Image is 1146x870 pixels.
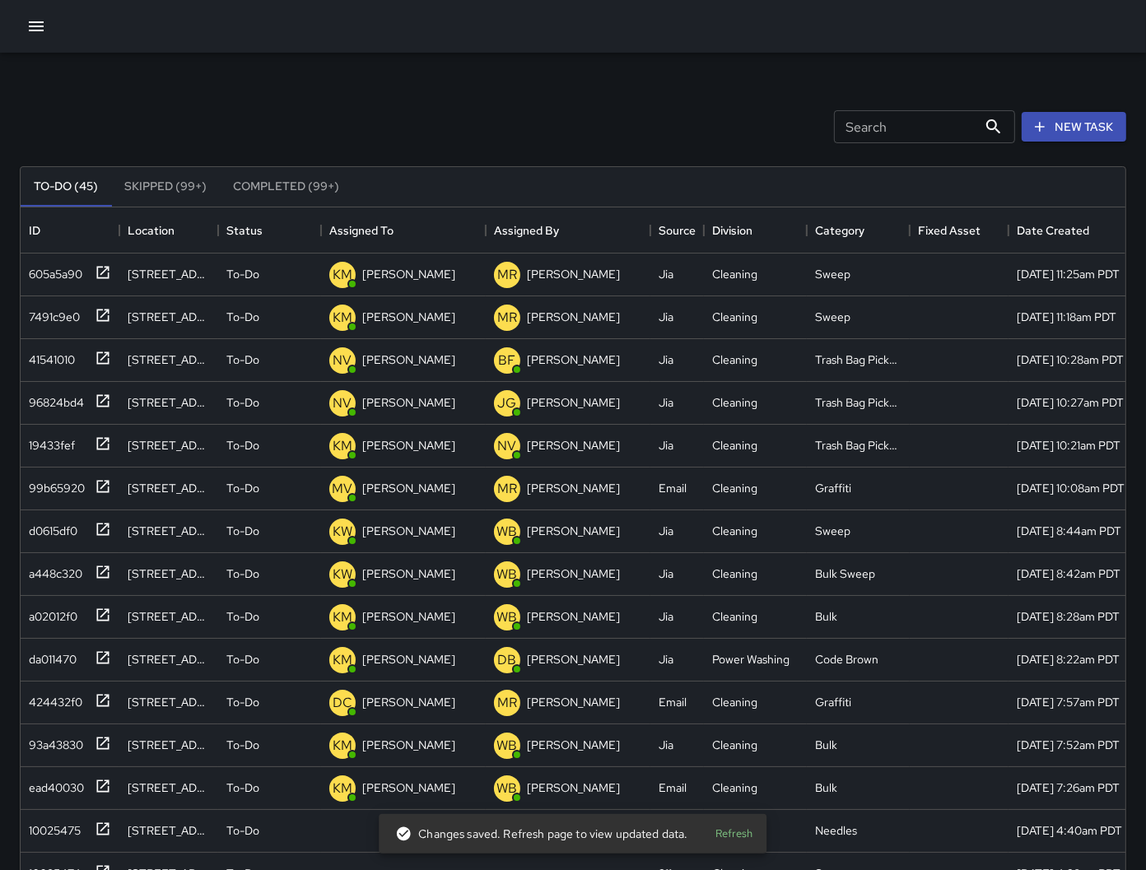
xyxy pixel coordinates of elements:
[815,523,850,539] div: Sweep
[712,779,757,796] div: Cleaning
[128,779,210,796] div: 160 10th Street
[22,388,84,411] div: 96824bd4
[22,816,81,839] div: 10025475
[22,516,77,539] div: d0615df0
[659,351,673,368] div: Jia
[910,207,1009,254] div: Fixed Asset
[333,522,352,542] p: KW
[333,693,352,713] p: DC
[128,737,210,753] div: 21 Columbia Square Street
[128,822,210,839] div: 925 Harrison Street
[329,207,394,254] div: Assigned To
[333,436,352,456] p: KM
[815,309,850,325] div: Sweep
[527,694,620,710] p: [PERSON_NAME]
[128,351,210,368] div: 260 Clara Street
[226,694,259,710] p: To-Do
[220,167,352,207] button: Completed (99+)
[22,473,85,496] div: 99b65920
[527,737,620,753] p: [PERSON_NAME]
[321,207,486,254] div: Assigned To
[128,394,210,411] div: 350 8th Street
[815,351,901,368] div: Trash Bag Pickup
[362,480,455,496] p: [PERSON_NAME]
[362,779,455,796] p: [PERSON_NAME]
[659,207,696,254] div: Source
[226,565,259,582] p: To-Do
[498,393,517,413] p: JG
[333,779,352,798] p: KM
[333,393,352,413] p: NV
[22,644,77,668] div: da011470
[659,266,673,282] div: Jia
[362,608,455,625] p: [PERSON_NAME]
[497,308,517,328] p: MR
[1017,822,1122,839] div: 9/3/2025, 4:40am PDT
[226,394,259,411] p: To-Do
[1017,394,1124,411] div: 9/3/2025, 10:27am PDT
[659,737,673,753] div: Jia
[712,608,757,625] div: Cleaning
[815,437,901,454] div: Trash Bag Pickup
[815,207,864,254] div: Category
[659,651,673,668] div: Jia
[333,308,352,328] p: KM
[659,394,673,411] div: Jia
[497,736,518,756] p: WB
[1017,351,1124,368] div: 9/3/2025, 10:28am PDT
[486,207,650,254] div: Assigned By
[498,650,517,670] p: DB
[527,651,620,668] p: [PERSON_NAME]
[362,737,455,753] p: [PERSON_NAME]
[1017,608,1120,625] div: 9/3/2025, 8:28am PDT
[704,207,807,254] div: Division
[815,779,837,796] div: Bulk
[362,437,455,454] p: [PERSON_NAME]
[497,693,517,713] p: MR
[499,351,516,370] p: BF
[1017,779,1120,796] div: 9/3/2025, 7:26am PDT
[128,694,210,710] div: 360 6th Street
[226,822,259,839] p: To-Do
[815,737,837,753] div: Bulk
[362,565,455,582] p: [PERSON_NAME]
[128,266,210,282] div: 343 Langton Street
[815,694,851,710] div: Graffiti
[1022,112,1126,142] button: New Task
[333,736,352,756] p: KM
[1017,737,1120,753] div: 9/3/2025, 7:52am PDT
[815,608,837,625] div: Bulk
[815,394,901,411] div: Trash Bag Pickup
[497,522,518,542] p: WB
[226,608,259,625] p: To-Do
[1017,309,1116,325] div: 9/3/2025, 11:18am PDT
[712,565,757,582] div: Cleaning
[128,651,210,668] div: 273 7th Street
[815,651,878,668] div: Code Brown
[22,773,84,796] div: ead40030
[29,207,40,254] div: ID
[128,309,210,325] div: 855 Brannan Street
[527,608,620,625] p: [PERSON_NAME]
[333,565,352,584] p: KW
[712,737,757,753] div: Cleaning
[22,430,75,454] div: 19433fef
[226,351,259,368] p: To-Do
[527,394,620,411] p: [PERSON_NAME]
[527,480,620,496] p: [PERSON_NAME]
[527,351,620,368] p: [PERSON_NAME]
[1017,207,1089,254] div: Date Created
[497,565,518,584] p: WB
[712,480,757,496] div: Cleaning
[527,437,620,454] p: [PERSON_NAME]
[712,351,757,368] div: Cleaning
[362,394,455,411] p: [PERSON_NAME]
[712,437,757,454] div: Cleaning
[527,309,620,325] p: [PERSON_NAME]
[527,565,620,582] p: [PERSON_NAME]
[494,207,559,254] div: Assigned By
[712,651,790,668] div: Power Washing
[22,259,82,282] div: 605a5a90
[395,819,687,849] div: Changes saved. Refresh page to view updated data.
[659,694,687,710] div: Email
